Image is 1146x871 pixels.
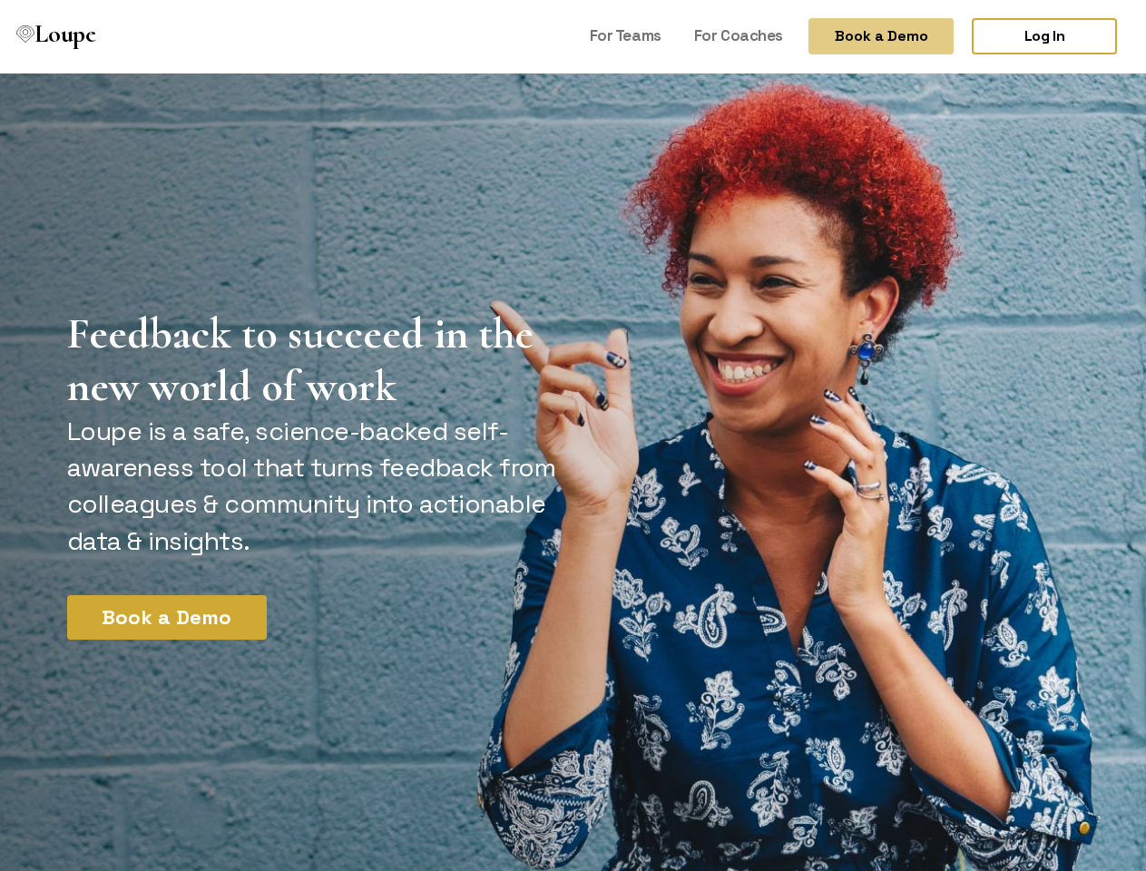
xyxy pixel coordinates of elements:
[67,308,563,413] h1: Feedback to succeed in the new world of work
[11,18,102,55] a: Loupe
[808,18,954,54] button: Book a Demo
[687,18,790,53] a: For Coaches
[972,18,1117,54] a: Log In
[67,413,563,560] p: Loupe is a safe, science-backed self-awareness tool that turns feedback from colleagues & communi...
[16,25,34,44] img: Loupe Logo
[583,18,669,53] a: For Teams
[67,595,267,640] button: Book a Demo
